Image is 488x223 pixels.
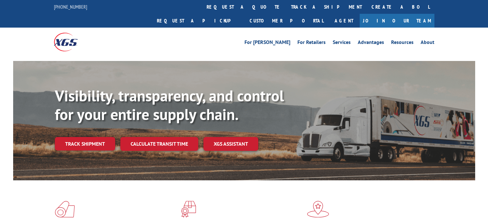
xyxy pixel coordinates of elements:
[203,137,258,151] a: XGS ASSISTANT
[421,40,434,47] a: About
[244,40,290,47] a: For [PERSON_NAME]
[181,201,196,218] img: xgs-icon-focused-on-flooring-red
[55,137,115,150] a: Track shipment
[391,40,414,47] a: Resources
[152,14,245,28] a: Request a pickup
[360,14,434,28] a: Join Our Team
[245,14,328,28] a: Customer Portal
[358,40,384,47] a: Advantages
[55,201,75,218] img: xgs-icon-total-supply-chain-intelligence-red
[328,14,360,28] a: Agent
[120,137,198,151] a: Calculate transit time
[307,201,329,218] img: xgs-icon-flagship-distribution-model-red
[54,4,87,10] a: [PHONE_NUMBER]
[55,86,284,124] b: Visibility, transparency, and control for your entire supply chain.
[297,40,326,47] a: For Retailers
[333,40,351,47] a: Services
